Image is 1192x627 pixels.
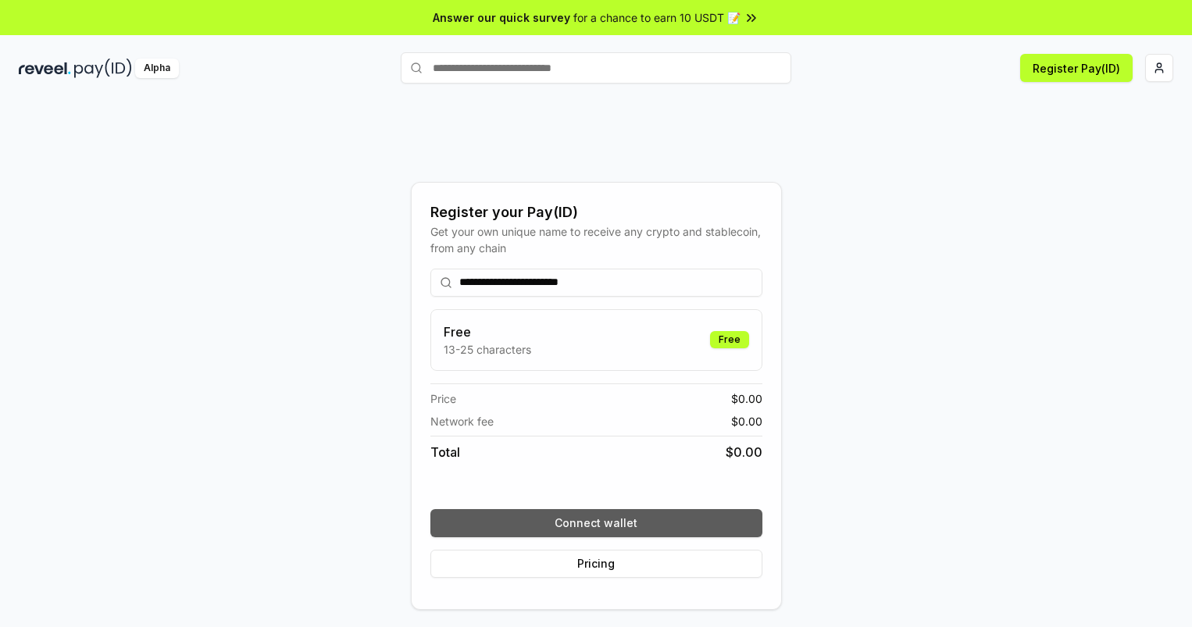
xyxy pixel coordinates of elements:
[430,443,460,461] span: Total
[74,59,132,78] img: pay_id
[444,341,531,358] p: 13-25 characters
[430,201,762,223] div: Register your Pay(ID)
[430,413,494,429] span: Network fee
[430,550,762,578] button: Pricing
[19,59,71,78] img: reveel_dark
[444,322,531,341] h3: Free
[573,9,741,26] span: for a chance to earn 10 USDT 📝
[731,413,762,429] span: $ 0.00
[433,9,570,26] span: Answer our quick survey
[135,59,179,78] div: Alpha
[430,390,456,407] span: Price
[430,509,762,537] button: Connect wallet
[731,390,762,407] span: $ 0.00
[430,223,762,256] div: Get your own unique name to receive any crypto and stablecoin, from any chain
[1020,54,1133,82] button: Register Pay(ID)
[710,331,749,348] div: Free
[726,443,762,461] span: $ 0.00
